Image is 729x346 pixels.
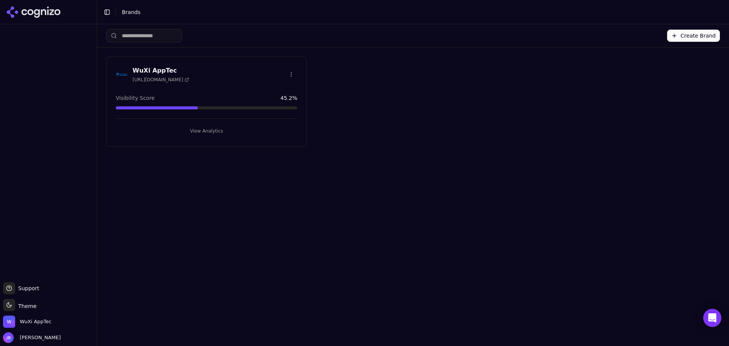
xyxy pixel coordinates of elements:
nav: breadcrumb [122,8,708,16]
button: Open organization switcher [3,316,52,328]
span: Support [15,284,39,292]
button: View Analytics [116,125,297,137]
img: WuXi AppTec [3,316,15,328]
img: WuXi AppTec [116,68,128,81]
span: Visibility Score [116,94,155,102]
span: WuXi AppTec [20,318,52,325]
button: Create Brand [667,30,720,42]
span: Theme [15,303,36,309]
h3: WuXi AppTec [133,66,189,75]
img: Josef Bookert [3,332,14,343]
div: Open Intercom Messenger [703,309,721,327]
span: [URL][DOMAIN_NAME] [133,77,189,83]
span: [PERSON_NAME] [17,334,61,341]
span: 45.2 % [281,94,297,102]
button: Open user button [3,332,61,343]
span: Brands [122,9,140,15]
